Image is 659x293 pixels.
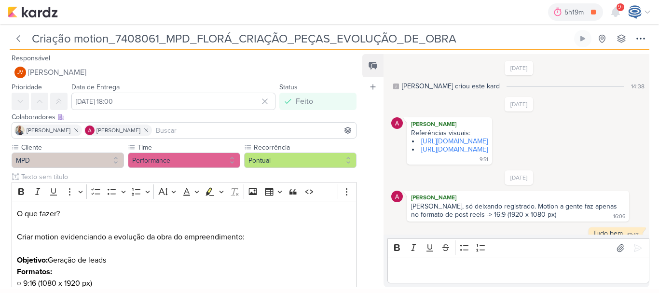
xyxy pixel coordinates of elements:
div: [PERSON_NAME] [409,193,627,202]
img: Alessandra Gomes [85,126,95,135]
div: 5h19m [564,7,587,17]
input: Kard Sem Título [29,30,572,47]
span: [PERSON_NAME] [96,126,140,135]
strong: Formatos: [17,267,52,277]
div: 9:51 [480,156,488,164]
img: Iara Santos [15,126,25,135]
div: 16:06 [613,213,625,221]
div: [PERSON_NAME] [409,119,490,129]
button: MPD [12,153,124,168]
span: [PERSON_NAME] [27,126,70,135]
a: [URL][DOMAIN_NAME] [421,137,488,145]
div: [PERSON_NAME], só deixando registrado. Motion a gente faz apenas no formato de post reels -> 16:9... [411,202,619,219]
div: Colaboradores [12,112,357,122]
label: Responsável [12,54,50,62]
div: Joney Viana [14,67,26,78]
input: Buscar [154,125,354,136]
label: Data de Entrega [71,83,120,91]
label: Time [137,142,240,153]
button: Feito [279,93,357,110]
button: JV [PERSON_NAME] [12,64,357,81]
label: Cliente [20,142,124,153]
div: 14:38 [631,82,645,91]
p: O que fazer? Criar motion evidenciando a evolução da obra do empreendimento: Geração de leads [17,208,352,266]
p: JV [17,70,23,75]
div: Editor toolbar [387,238,649,257]
label: Status [279,83,298,91]
input: Texto sem título [19,172,357,182]
strong: Objetivo: [17,255,48,265]
img: Alessandra Gomes [391,191,403,202]
div: Editor editing area: main [387,257,649,283]
span: 9+ [618,3,623,11]
div: Tudo bem [593,229,623,237]
label: Prioridade [12,83,42,91]
img: Caroline Traven De Andrade [628,5,642,19]
img: Alessandra Gomes [391,117,403,129]
input: Select a date [71,93,275,110]
div: Referências visuais: [411,129,488,137]
span: [PERSON_NAME] [28,67,86,78]
div: [PERSON_NAME] criou este kard [402,81,500,91]
div: 17:47 [627,232,639,239]
div: Feito [296,96,313,107]
img: kardz.app [8,6,58,18]
button: Performance [128,153,240,168]
div: Ligar relógio [579,35,587,42]
button: Pontual [244,153,357,168]
div: Editor toolbar [12,182,357,201]
a: [URL][DOMAIN_NAME] [421,145,488,153]
label: Recorrência [253,142,357,153]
